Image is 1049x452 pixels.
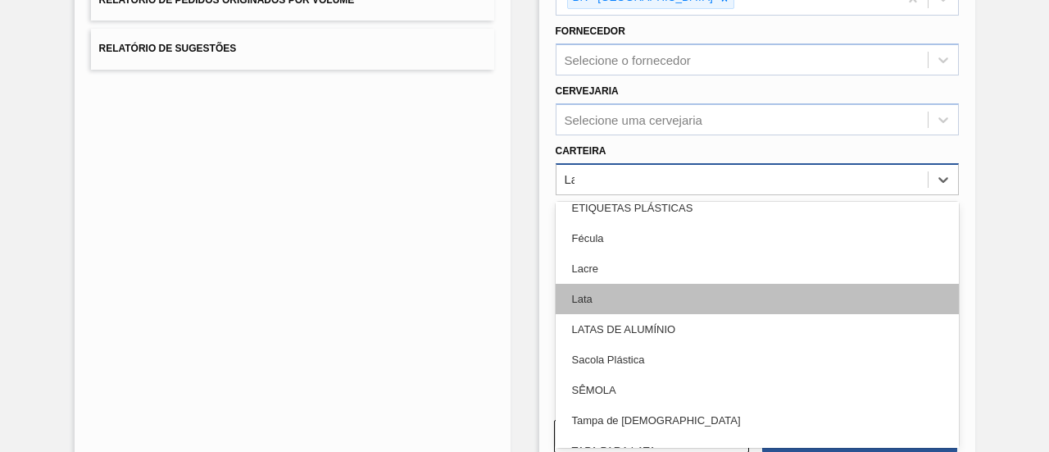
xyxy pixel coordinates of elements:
font: ETIQUETAS PLÁSTICAS [572,202,693,214]
font: Relatório de Sugestões [99,43,237,55]
font: Lata [572,293,593,305]
button: Relatório de Sugestões [91,29,494,69]
font: Cervejaria [556,85,619,97]
font: Tampa de [DEMOGRAPHIC_DATA] [572,414,741,427]
font: Selecione o fornecedor [565,53,691,67]
font: Lacre [572,263,599,275]
font: Selecione uma cervejaria [565,112,702,126]
font: Sacola Plástica [572,354,645,366]
font: Fécula [572,232,604,244]
font: Fornecedor [556,25,625,37]
font: LATAS DE ALUMÍNIO [572,323,676,336]
font: SÊMOLA [572,384,616,396]
font: Carteira [556,145,606,157]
